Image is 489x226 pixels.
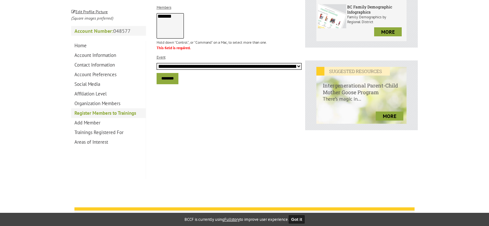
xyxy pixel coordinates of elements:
[289,215,305,223] button: Got it
[71,41,146,50] a: Home
[71,128,146,137] a: Trainings Registered For
[71,108,146,118] a: Register Members to Trainings
[316,76,407,95] h6: Intergenerational Parent-Child Mother Goose Program
[347,14,405,24] p: Family Demographics by Regional District
[213,212,245,224] a: Contact
[157,5,171,10] label: Members
[316,95,407,108] p: There’s magic in...
[376,112,403,121] a: more
[71,79,146,89] a: Social Media
[71,89,146,99] a: Affiliation Level
[157,40,302,45] p: Hold down "Control", or "Command" on a Mac, to select more than one.
[71,70,146,79] a: Account Preferences
[71,26,146,36] p: 048577
[250,212,279,224] a: Sitemap
[71,15,113,21] i: (Square images preferred)
[179,212,209,224] a: Donate
[71,99,146,108] a: Organization Members
[71,9,108,14] small: Edit Profile Picture
[140,212,175,224] a: Programs
[108,212,135,224] a: About
[74,28,113,34] strong: Account Number:
[316,67,390,76] em: SUGGESTED RESOURCES
[71,8,108,14] a: Edit Profile Picture
[157,45,302,50] p: This field is required.
[79,212,104,224] a: News
[347,4,405,14] h6: BC Family Demographic Infographics
[157,55,166,59] label: Event
[71,118,146,128] a: Add Member
[224,217,240,222] a: Fullstory
[71,137,146,147] a: Areas of Interest
[374,27,402,36] a: more
[71,50,146,60] a: Account Information
[71,60,146,70] a: Contact Information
